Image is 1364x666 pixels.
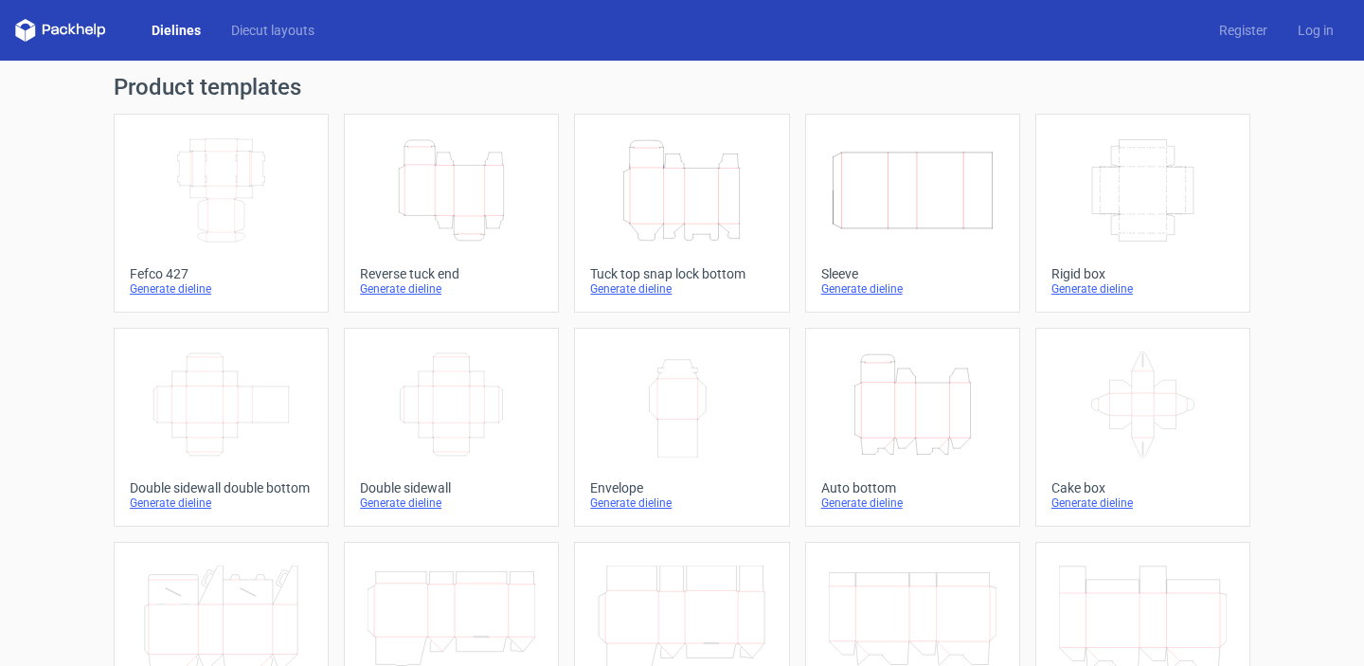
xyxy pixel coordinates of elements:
div: Generate dieline [130,495,313,511]
a: Fefco 427Generate dieline [114,114,329,313]
a: Auto bottomGenerate dieline [805,328,1020,527]
div: Sleeve [821,266,1004,281]
a: Log in [1283,21,1349,40]
a: Cake boxGenerate dieline [1035,328,1250,527]
a: Dielines [136,21,216,40]
div: Generate dieline [590,495,773,511]
a: Double sidewallGenerate dieline [344,328,559,527]
div: Rigid box [1051,266,1234,281]
h1: Product templates [114,76,1250,99]
div: Generate dieline [360,495,543,511]
div: Reverse tuck end [360,266,543,281]
div: Generate dieline [821,281,1004,297]
a: Tuck top snap lock bottomGenerate dieline [574,114,789,313]
div: Generate dieline [1051,495,1234,511]
div: Generate dieline [1051,281,1234,297]
div: Fefco 427 [130,266,313,281]
a: Diecut layouts [216,21,330,40]
a: Reverse tuck endGenerate dieline [344,114,559,313]
div: Generate dieline [821,495,1004,511]
div: Cake box [1051,480,1234,495]
div: Tuck top snap lock bottom [590,266,773,281]
a: EnvelopeGenerate dieline [574,328,789,527]
div: Generate dieline [590,281,773,297]
a: Double sidewall double bottomGenerate dieline [114,328,329,527]
div: Double sidewall double bottom [130,480,313,495]
div: Generate dieline [360,281,543,297]
div: Auto bottom [821,480,1004,495]
a: SleeveGenerate dieline [805,114,1020,313]
div: Generate dieline [130,281,313,297]
a: Register [1204,21,1283,40]
div: Double sidewall [360,480,543,495]
a: Rigid boxGenerate dieline [1035,114,1250,313]
div: Envelope [590,480,773,495]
